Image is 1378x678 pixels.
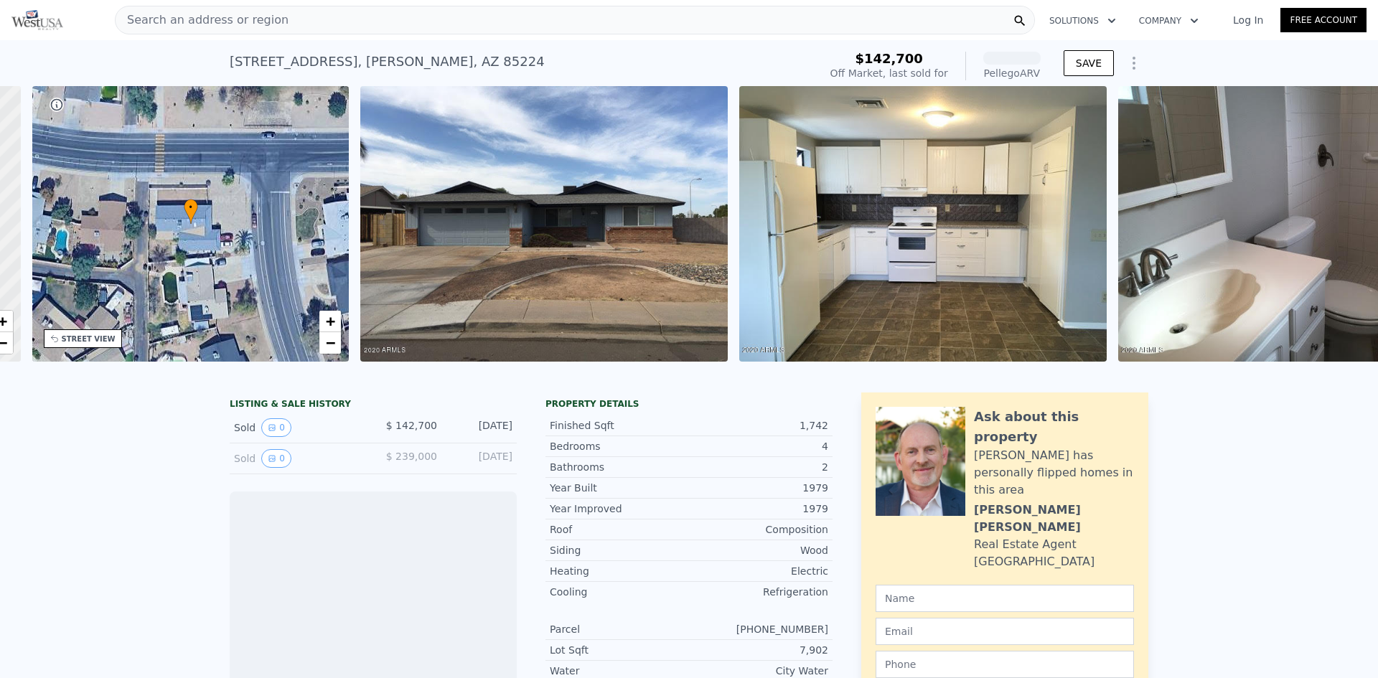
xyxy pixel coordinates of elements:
div: 1979 [689,502,828,516]
a: Zoom out [319,332,341,354]
div: Property details [545,398,833,410]
span: $142,700 [855,51,923,66]
input: Phone [876,651,1134,678]
div: Refrigeration [689,585,828,599]
span: $ 142,700 [386,420,437,431]
div: Year Improved [550,502,689,516]
div: Siding [550,543,689,557]
div: STREET VIEW [62,334,116,344]
div: 4 [689,439,828,453]
button: Show Options [1120,49,1148,77]
div: Pellego ARV [983,66,1041,80]
span: $ 239,000 [386,451,437,462]
div: Year Built [550,481,689,495]
div: Off Market, last sold for [830,66,948,80]
div: Parcel [550,622,689,636]
span: • [184,201,198,214]
div: Finished Sqft [550,418,689,433]
div: LISTING & SALE HISTORY [230,398,517,413]
div: Lot Sqft [550,643,689,657]
div: [GEOGRAPHIC_DATA] [974,553,1095,570]
button: View historical data [261,449,291,468]
div: Roof [550,522,689,537]
div: 1979 [689,481,828,495]
button: Company [1128,8,1210,34]
input: Name [876,585,1134,612]
div: [DATE] [449,449,512,468]
div: Composition [689,522,828,537]
div: 7,902 [689,643,828,657]
div: Sold [234,418,362,437]
a: Zoom in [319,311,341,332]
img: Sale: null Parcel: 9351621 [739,86,1107,362]
img: Sale: null Parcel: 9351621 [360,86,728,362]
div: Bathrooms [550,460,689,474]
div: Bedrooms [550,439,689,453]
div: [PERSON_NAME] has personally flipped homes in this area [974,447,1134,499]
div: 1,742 [689,418,828,433]
span: + [326,312,335,330]
div: 2 [689,460,828,474]
a: Free Account [1280,8,1367,32]
span: Search an address or region [116,11,289,29]
div: • [184,199,198,224]
div: Electric [689,564,828,578]
button: SAVE [1064,50,1114,76]
div: Wood [689,543,828,557]
input: Email [876,618,1134,645]
div: [STREET_ADDRESS] , [PERSON_NAME] , AZ 85224 [230,52,545,72]
div: Real Estate Agent [974,536,1077,553]
a: Log In [1216,13,1280,27]
div: [PERSON_NAME] [PERSON_NAME] [974,502,1134,536]
img: Pellego [11,10,63,30]
div: Sold [234,449,362,468]
div: City Water [689,664,828,678]
div: [PHONE_NUMBER] [689,622,828,636]
button: Solutions [1038,8,1128,34]
div: Cooling [550,585,689,599]
button: View historical data [261,418,291,437]
span: − [326,334,335,352]
div: [DATE] [449,418,512,437]
div: Water [550,664,689,678]
div: Heating [550,564,689,578]
div: Ask about this property [974,407,1134,447]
